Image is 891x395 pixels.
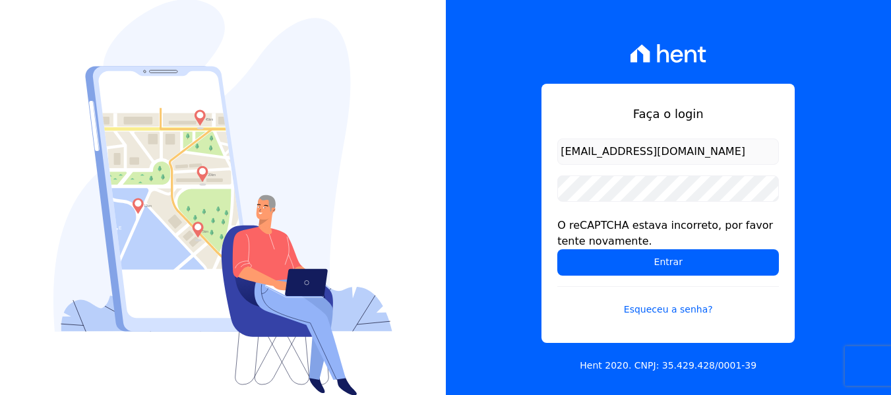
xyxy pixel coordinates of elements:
input: Email [557,138,779,165]
input: Entrar [557,249,779,276]
p: Hent 2020. CNPJ: 35.429.428/0001-39 [580,359,756,373]
div: O reCAPTCHA estava incorreto, por favor tente novamente. [557,218,779,249]
h1: Faça o login [557,105,779,123]
a: Esqueceu a senha? [557,286,779,317]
